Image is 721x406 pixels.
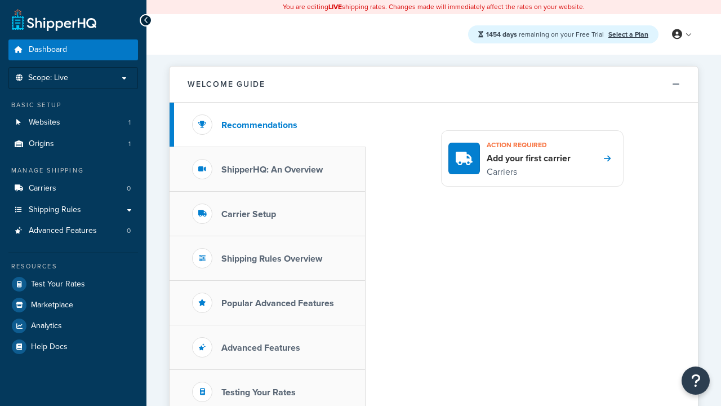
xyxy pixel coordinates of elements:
[221,387,296,398] h3: Testing Your Rates
[8,220,138,241] li: Advanced Features
[8,134,138,155] a: Origins1
[8,316,138,336] a: Analytics
[128,139,131,149] span: 1
[8,220,138,241] a: Advanced Features0
[8,295,138,315] a: Marketplace
[8,100,138,110] div: Basic Setup
[221,298,334,308] h3: Popular Advanced Features
[8,178,138,199] li: Carriers
[487,165,571,179] p: Carriers
[127,226,131,236] span: 0
[127,184,131,193] span: 0
[8,262,138,271] div: Resources
[29,139,54,149] span: Origins
[29,45,67,55] span: Dashboard
[221,209,276,219] h3: Carrier Setup
[29,184,56,193] span: Carriers
[8,166,138,175] div: Manage Shipping
[128,118,131,127] span: 1
[328,2,342,12] b: LIVE
[8,200,138,220] a: Shipping Rules
[188,80,265,89] h2: Welcome Guide
[221,343,300,353] h3: Advanced Features
[221,165,323,175] h3: ShipperHQ: An Overview
[8,39,138,60] a: Dashboard
[221,120,297,130] h3: Recommendations
[682,367,710,395] button: Open Resource Center
[31,280,85,289] span: Test Your Rates
[608,29,648,39] a: Select a Plan
[28,73,68,83] span: Scope: Live
[486,29,606,39] span: remaining on your Free Trial
[8,274,138,294] a: Test Your Rates
[29,226,97,236] span: Advanced Features
[8,337,138,357] a: Help Docs
[31,301,73,310] span: Marketplace
[8,134,138,155] li: Origins
[487,152,571,165] h4: Add your first carrier
[29,205,81,215] span: Shipping Rules
[221,254,322,264] h3: Shipping Rules Overview
[29,118,60,127] span: Websites
[31,342,68,352] span: Help Docs
[170,67,698,103] button: Welcome Guide
[487,138,571,152] h3: Action required
[8,112,138,133] li: Websites
[31,321,62,331] span: Analytics
[8,112,138,133] a: Websites1
[8,178,138,199] a: Carriers0
[486,29,517,39] strong: 1454 days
